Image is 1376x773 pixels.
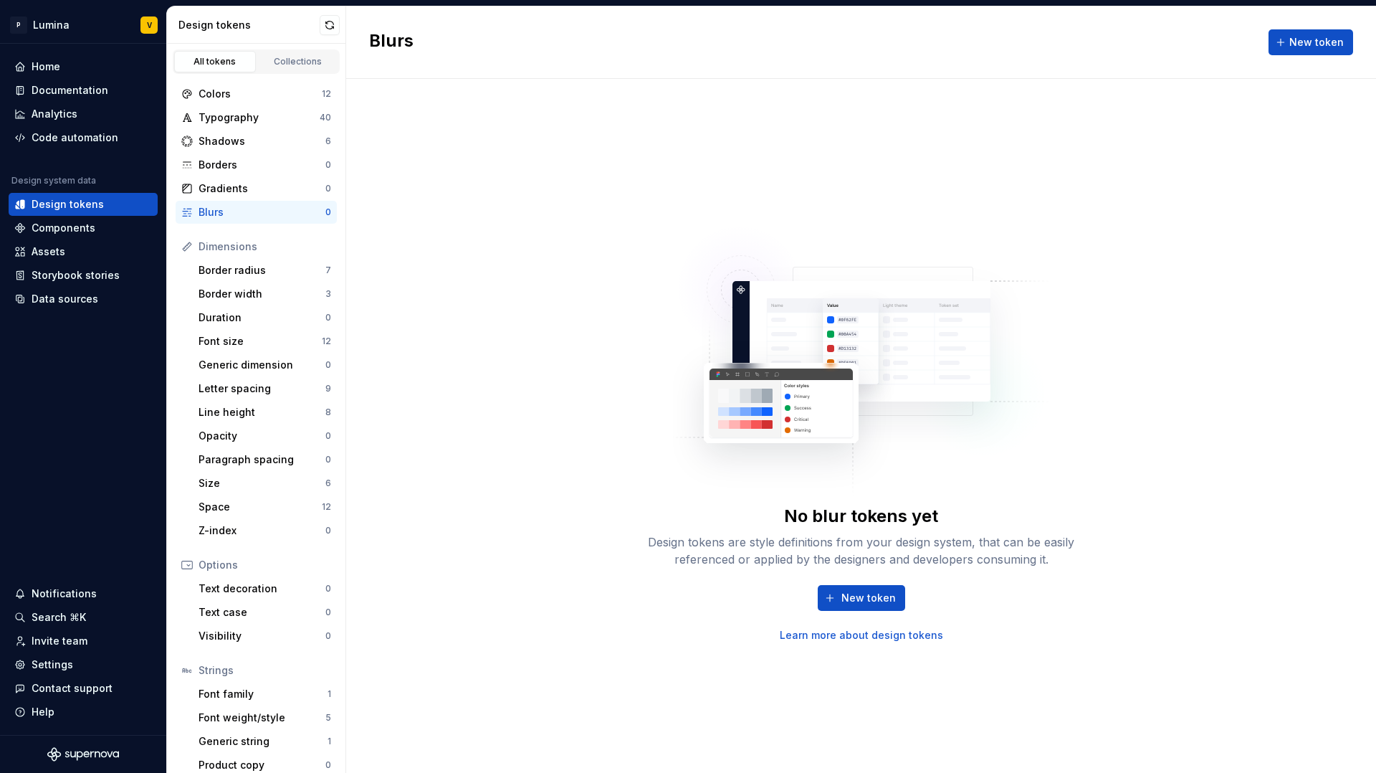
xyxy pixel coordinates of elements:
div: Font size [199,334,322,348]
div: Border radius [199,263,325,278]
a: Letter spacing9 [193,377,337,400]
div: 12 [322,88,331,100]
div: Size [199,476,325,490]
div: Dimensions [199,240,331,254]
button: New token [1268,29,1353,55]
div: Colors [199,87,322,101]
div: Product copy [199,758,325,772]
div: 0 [325,430,331,442]
button: Help [9,701,158,724]
div: 12 [322,501,331,513]
div: 8 [325,407,331,418]
div: Home [32,60,60,74]
div: Code automation [32,131,118,145]
a: Home [9,55,158,78]
a: Data sources [9,288,158,310]
a: Settings [9,653,158,676]
div: Letter spacing [199,381,325,396]
a: Design tokens [9,193,158,216]
div: Generic dimension [199,358,325,372]
a: Opacity0 [193,425,337,447]
a: Components [9,217,158,240]
a: Analytics [9,103,158,125]
a: Paragraph spacing0 [193,448,337,471]
a: Text decoration0 [193,577,337,600]
div: Visibility [199,629,325,643]
a: Font weight/style5 [193,706,337,729]
div: Font family [199,687,328,701]
div: Lumina [33,18,70,32]
div: 1 [328,688,331,700]
button: New token [818,585,905,611]
div: 0 [325,312,331,323]
div: Text case [199,605,325,620]
a: Generic string1 [193,730,337,753]
div: Generic string [199,734,328,749]
a: Assets [9,240,158,263]
div: All tokens [179,56,251,67]
div: Design system data [11,175,96,186]
div: Shadows [199,134,325,148]
div: Z-index [199,523,325,538]
div: Storybook stories [32,268,120,283]
svg: Supernova Logo [47,747,119,762]
div: Components [32,221,95,235]
div: 9 [325,383,331,394]
a: Border radius7 [193,259,337,282]
div: 0 [325,159,331,171]
div: Contact support [32,681,113,696]
div: 5 [325,712,331,724]
div: 0 [325,359,331,371]
span: New token [841,591,896,605]
span: New token [1289,35,1344,49]
div: Line height [199,405,325,419]
div: Opacity [199,429,325,443]
div: P [10,16,27,34]
div: 0 [325,183,331,194]
a: Storybook stories [9,264,158,287]
div: 0 [325,454,331,465]
button: PLuminaV [3,9,163,40]
div: 3 [325,288,331,300]
div: Collections [262,56,334,67]
a: Size6 [193,472,337,495]
a: Colors12 [176,82,337,105]
div: Documentation [32,83,108,98]
div: Typography [199,110,320,125]
div: Settings [32,658,73,672]
div: 6 [325,478,331,489]
div: Space [199,500,322,514]
div: Duration [199,310,325,325]
button: Notifications [9,582,158,605]
div: 6 [325,136,331,147]
div: 12 [322,336,331,347]
div: 0 [325,607,331,618]
a: Code automation [9,126,158,149]
div: V [147,19,152,31]
a: Duration0 [193,306,337,329]
a: Z-index0 [193,519,337,542]
a: Space12 [193,495,337,518]
div: 40 [320,112,331,123]
div: Borders [199,158,325,172]
a: Typography40 [176,106,337,129]
button: Contact support [9,677,158,700]
a: Generic dimension0 [193,354,337,376]
div: Text decoration [199,582,325,596]
div: 0 [325,630,331,642]
a: Font family1 [193,683,337,706]
div: Assets [32,245,65,259]
div: 0 [325,207,331,218]
div: No blur tokens yet [784,505,938,528]
div: Font weight/style [199,711,325,725]
div: Invite team [32,634,87,648]
div: 0 [325,759,331,771]
div: Border width [199,287,325,301]
div: Design tokens are style definitions from your design system, that can be easily referenced or app... [632,533,1091,568]
div: Design tokens [32,197,104,212]
a: Borders0 [176,153,337,176]
button: Search ⌘K [9,606,158,629]
div: Strings [199,663,331,678]
a: Learn more about design tokens [780,628,943,642]
div: Search ⌘K [32,610,86,625]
